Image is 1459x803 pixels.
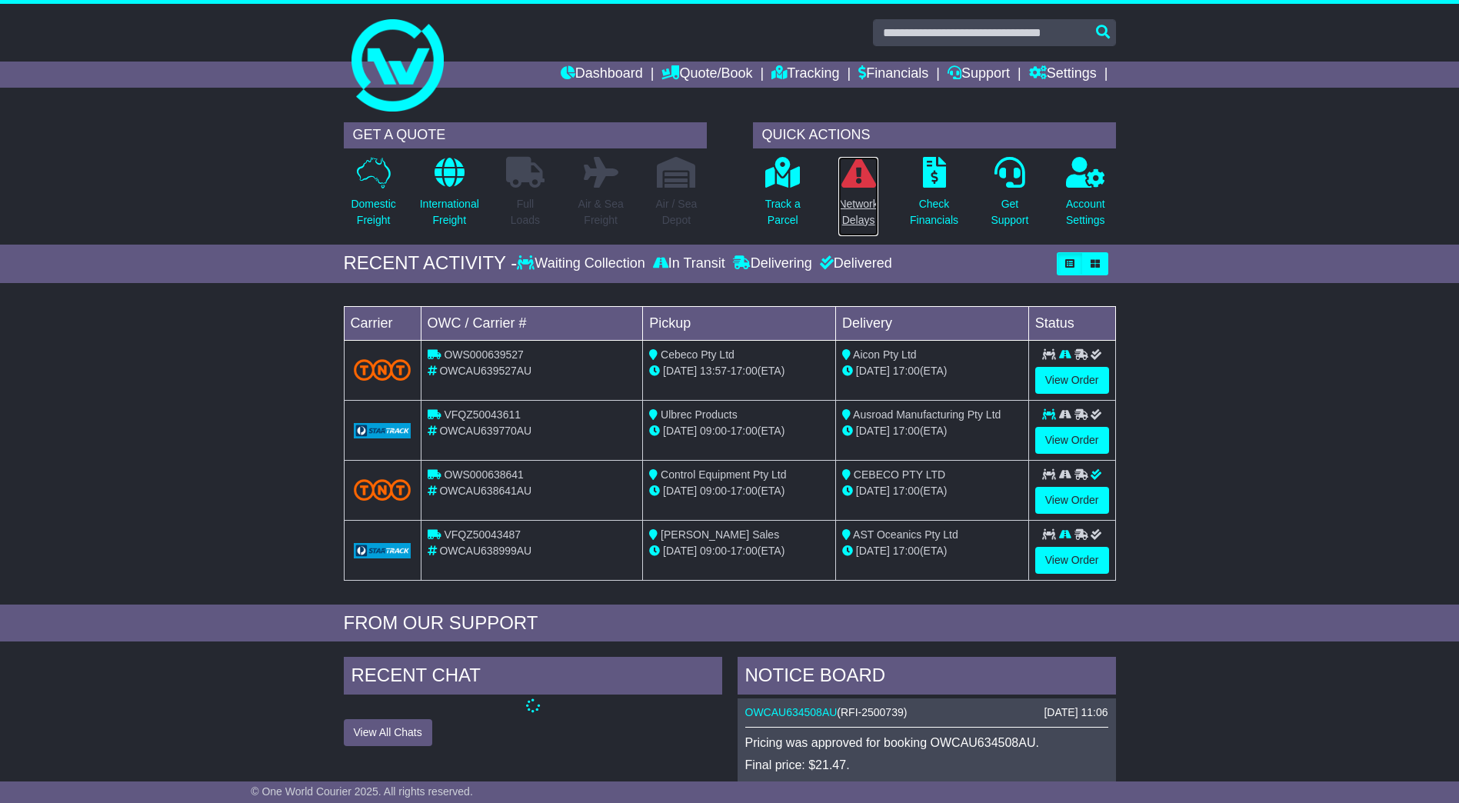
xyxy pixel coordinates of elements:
div: NOTICE BOARD [738,657,1116,698]
span: 17:00 [893,425,920,437]
a: DomesticFreight [350,156,396,237]
a: View Order [1035,487,1109,514]
span: 09:00 [700,485,727,497]
div: (ETA) [842,543,1022,559]
a: Financials [858,62,928,88]
span: [DATE] [856,365,890,377]
span: AST Oceanics Pty Ltd [853,528,958,541]
span: Cebeco Pty Ltd [661,348,734,361]
a: View Order [1035,427,1109,454]
span: [PERSON_NAME] Sales [661,528,779,541]
div: Waiting Collection [517,255,648,272]
div: [DATE] 11:06 [1044,706,1108,719]
span: [DATE] [663,545,697,557]
a: View Order [1035,547,1109,574]
span: OWCAU639770AU [439,425,531,437]
p: Final price: $21.47. [745,758,1108,772]
a: GetSupport [990,156,1029,237]
div: - (ETA) [649,423,829,439]
span: [DATE] [663,485,697,497]
a: NetworkDelays [838,156,878,237]
img: GetCarrierServiceLogo [354,543,411,558]
a: AccountSettings [1065,156,1106,237]
span: CEBECO PTY LTD [854,468,945,481]
span: Ausroad Manufacturing Pty Ltd [853,408,1001,421]
span: OWCAU638999AU [439,545,531,557]
img: TNT_Domestic.png [354,479,411,500]
span: RFI-2500739 [841,706,904,718]
a: Tracking [771,62,839,88]
div: RECENT CHAT [344,657,722,698]
p: Account Settings [1066,196,1105,228]
div: (ETA) [842,423,1022,439]
div: - (ETA) [649,363,829,379]
p: Network Delays [838,196,878,228]
span: 17:00 [731,545,758,557]
button: View All Chats [344,719,432,746]
span: 17:00 [893,365,920,377]
a: Settings [1029,62,1097,88]
p: Full Loads [506,196,545,228]
p: Air / Sea Depot [656,196,698,228]
p: Domestic Freight [351,196,395,228]
span: [DATE] [856,485,890,497]
span: Aicon Pty Ltd [853,348,917,361]
span: 17:00 [731,365,758,377]
div: FROM OUR SUPPORT [344,612,1116,635]
a: Dashboard [561,62,643,88]
td: Pickup [643,306,836,340]
span: [DATE] [663,425,697,437]
td: Delivery [835,306,1028,340]
span: OWCAU638641AU [439,485,531,497]
div: QUICK ACTIONS [753,122,1116,148]
div: Delivered [816,255,892,272]
td: Carrier [344,306,421,340]
p: Check Financials [910,196,958,228]
span: [DATE] [663,365,697,377]
div: Delivering [729,255,816,272]
a: Support [948,62,1010,88]
img: TNT_Domestic.png [354,359,411,380]
span: 17:00 [893,485,920,497]
span: © One World Courier 2025. All rights reserved. [251,785,473,798]
a: InternationalFreight [419,156,480,237]
a: View Order [1035,367,1109,394]
div: GET A QUOTE [344,122,707,148]
p: More details: . [745,780,1108,795]
div: In Transit [649,255,729,272]
span: 17:00 [893,545,920,557]
p: Air & Sea Freight [578,196,624,228]
p: Track a Parcel [765,196,801,228]
span: VFQZ50043611 [444,408,521,421]
img: GetCarrierServiceLogo [354,423,411,438]
span: 17:00 [731,425,758,437]
a: OWCAU634508AU [745,706,838,718]
a: CheckFinancials [909,156,959,237]
p: Get Support [991,196,1028,228]
td: OWC / Carrier # [421,306,643,340]
div: (ETA) [842,363,1022,379]
p: International Freight [420,196,479,228]
span: OWS000639527 [444,348,524,361]
td: Status [1028,306,1115,340]
div: (ETA) [842,483,1022,499]
span: [DATE] [856,425,890,437]
a: Track aParcel [764,156,801,237]
div: RECENT ACTIVITY - [344,252,518,275]
span: 17:00 [731,485,758,497]
span: 09:00 [700,545,727,557]
span: VFQZ50043487 [444,528,521,541]
span: Ulbrec Products [661,408,738,421]
span: OWCAU639527AU [439,365,531,377]
div: - (ETA) [649,543,829,559]
div: ( ) [745,706,1108,719]
span: 09:00 [700,425,727,437]
span: 13:57 [700,365,727,377]
p: Pricing was approved for booking OWCAU634508AU. [745,735,1108,750]
span: [DATE] [856,545,890,557]
a: Quote/Book [661,62,752,88]
span: Control Equipment Pty Ltd [661,468,786,481]
span: OWS000638641 [444,468,524,481]
div: - (ETA) [649,483,829,499]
